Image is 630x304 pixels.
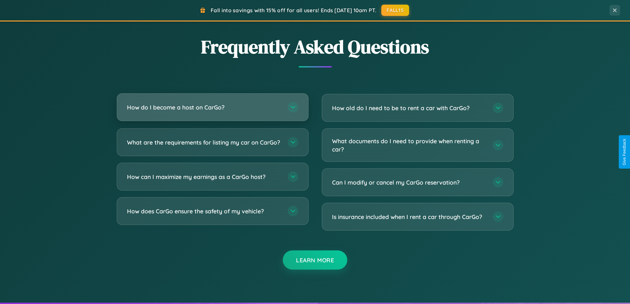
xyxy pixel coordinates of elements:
[332,178,486,187] h3: Can I modify or cancel my CarGo reservation?
[127,173,281,181] h3: How can I maximize my earnings as a CarGo host?
[283,250,347,270] button: Learn More
[127,103,281,111] h3: How do I become a host on CarGo?
[381,5,409,16] button: FALL15
[127,138,281,147] h3: What are the requirements for listing my car on CarGo?
[117,34,514,60] h2: Frequently Asked Questions
[211,7,376,14] span: Fall into savings with 15% off for all users! Ends [DATE] 10am PT.
[332,104,486,112] h3: How old do I need to be to rent a car with CarGo?
[622,139,627,165] div: Give Feedback
[127,207,281,215] h3: How does CarGo ensure the safety of my vehicle?
[332,213,486,221] h3: Is insurance included when I rent a car through CarGo?
[332,137,486,153] h3: What documents do I need to provide when renting a car?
